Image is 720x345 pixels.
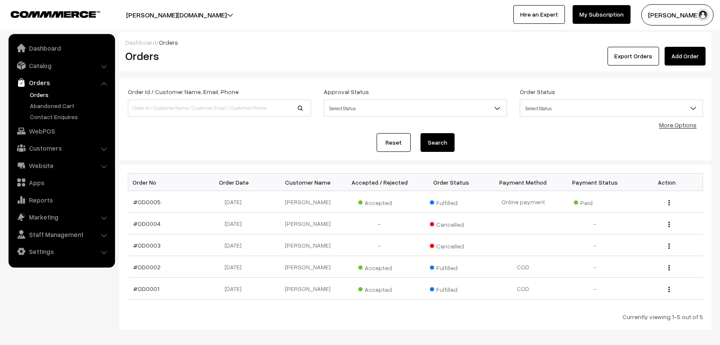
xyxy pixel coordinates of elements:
a: #OD0002 [133,263,161,271]
a: WebPOS [11,123,112,139]
span: Fulfilled [430,196,472,207]
td: [DATE] [200,278,272,299]
td: [DATE] [200,256,272,278]
img: Menu [668,243,670,249]
span: Select Status [520,100,703,117]
h2: Orders [125,49,310,63]
label: Order Id / Customer Name, Email, Phone [128,87,239,96]
button: Export Orders [608,47,659,66]
a: Abandoned Cart [28,101,112,110]
span: Cancelled [430,240,472,251]
td: - [559,278,631,299]
a: Settings [11,244,112,259]
a: #OD0003 [133,242,161,249]
img: user [697,9,709,21]
img: COMMMERCE [11,11,100,17]
a: Add Order [665,47,706,66]
th: Accepted / Rejected [343,174,415,191]
a: #OD0005 [133,198,161,205]
td: [PERSON_NAME] [272,234,344,256]
td: - [343,234,415,256]
div: Currently viewing 1-5 out of 5 [128,312,703,321]
a: Contact Enquires [28,112,112,121]
a: Reports [11,192,112,208]
td: [PERSON_NAME] [272,191,344,213]
td: [DATE] [200,213,272,234]
span: Orders [159,39,178,46]
td: - [559,256,631,278]
td: Online payment [487,191,559,213]
a: Reset [377,133,411,152]
a: Hire an Expert [513,5,565,24]
td: [DATE] [200,234,272,256]
td: [PERSON_NAME] [272,256,344,278]
th: Payment Status [559,174,631,191]
a: COMMMERCE [11,9,85,19]
td: [PERSON_NAME] [272,213,344,234]
img: Menu [668,222,670,227]
span: Select Status [520,101,703,116]
td: - [559,213,631,234]
a: Dashboard [11,40,112,56]
a: My Subscription [573,5,631,24]
td: - [343,213,415,234]
a: Apps [11,175,112,190]
span: Select Status [324,101,507,116]
a: #OD0001 [133,285,159,292]
a: Staff Management [11,227,112,242]
th: Customer Name [272,174,344,191]
button: [PERSON_NAME] [641,4,714,26]
td: [DATE] [200,191,272,213]
a: #OD0004 [133,220,161,227]
input: Order Id / Customer Name / Customer Email / Customer Phone [128,100,311,117]
img: Menu [668,287,670,292]
span: Accepted [358,196,401,207]
td: - [559,234,631,256]
td: [PERSON_NAME] [272,278,344,299]
button: Search [420,133,455,152]
div: / [125,38,706,47]
a: Website [11,158,112,173]
button: [PERSON_NAME][DOMAIN_NAME] [96,4,256,26]
th: Order No [128,174,200,191]
a: Orders [11,75,112,90]
span: Accepted [358,261,401,272]
th: Payment Method [487,174,559,191]
a: Dashboard [125,39,156,46]
a: Customers [11,140,112,156]
th: Order Date [200,174,272,191]
td: COD [487,256,559,278]
th: Action [631,174,703,191]
img: Menu [668,200,670,205]
a: Orders [28,90,112,99]
span: Select Status [324,100,507,117]
label: Order Status [520,87,555,96]
span: Paid [574,196,616,207]
a: Marketing [11,209,112,225]
span: Fulfilled [430,261,472,272]
td: COD [487,278,559,299]
a: More Options [659,121,697,128]
span: Cancelled [430,218,472,229]
img: Menu [668,265,670,271]
th: Order Status [415,174,487,191]
label: Approval Status [324,87,369,96]
span: Fulfilled [430,283,472,294]
a: Catalog [11,58,112,73]
span: Accepted [358,283,401,294]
